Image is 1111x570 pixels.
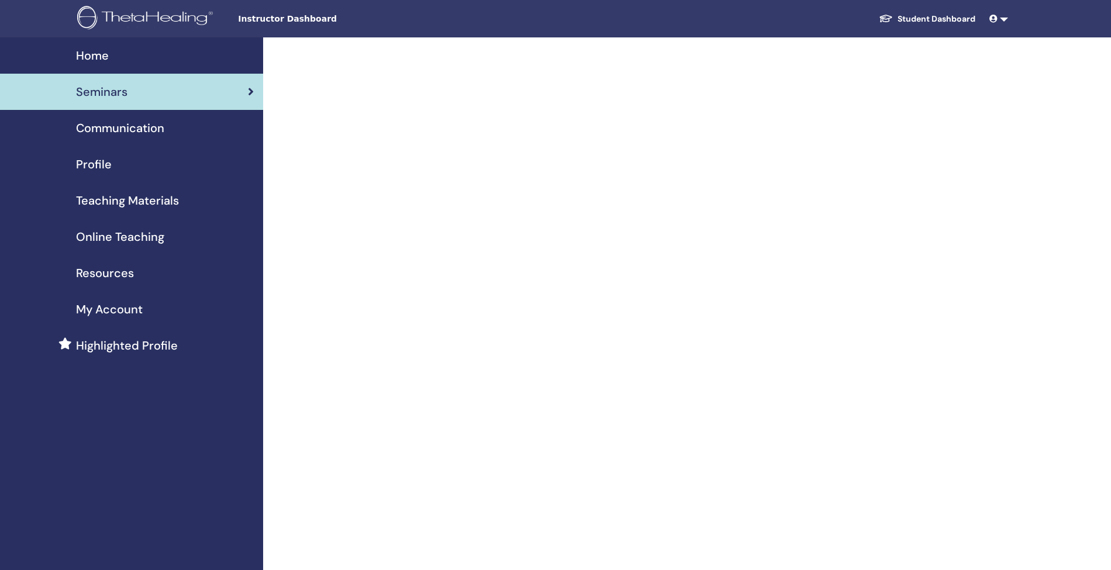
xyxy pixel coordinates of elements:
[77,6,217,32] img: logo.png
[76,228,164,246] span: Online Teaching
[76,264,134,282] span: Resources
[238,13,413,25] span: Instructor Dashboard
[870,8,985,30] a: Student Dashboard
[76,300,143,318] span: My Account
[879,13,893,23] img: graduation-cap-white.svg
[76,83,127,101] span: Seminars
[76,192,179,209] span: Teaching Materials
[76,156,112,173] span: Profile
[76,337,178,354] span: Highlighted Profile
[76,119,164,137] span: Communication
[76,47,109,64] span: Home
